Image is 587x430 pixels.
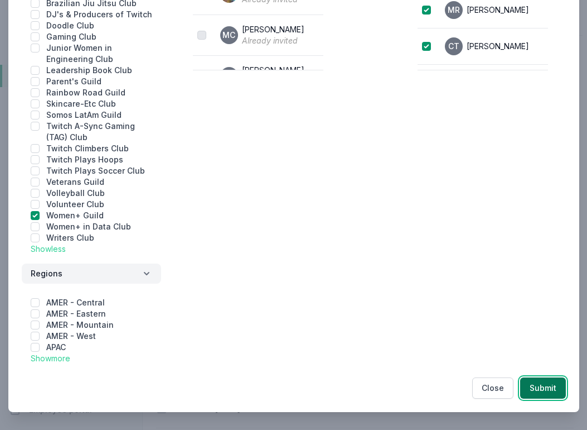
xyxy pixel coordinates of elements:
label: Rainbow Road Guild [46,88,125,97]
label: Volleyball Club [46,188,105,198]
label: AMER - Eastern [46,309,106,318]
span: Regions [31,268,62,279]
div: Already invited [242,35,304,46]
a: Show more [31,353,70,363]
label: Twitch Climbers Club [46,144,129,153]
label: Gaming Club [46,32,96,41]
button: Regions [22,264,161,284]
label: Parent's Guild [46,77,101,86]
label: Twitch Plays Soccer Club [46,166,145,175]
label: Somos LatAm Guild [46,110,122,120]
label: Skincare-Etc Club [46,99,116,108]
button: Submit [520,378,566,399]
label: Women+ in Data Club [46,222,131,231]
label: AMER - Central [46,298,105,307]
label: Writers Club [46,233,94,242]
div: [PERSON_NAME] [242,65,304,87]
label: Twitch A-Sync Gaming (TAG) Club [46,121,135,142]
label: Leadership Book Club [46,65,132,75]
button: Close [472,378,513,399]
label: AMER - West [46,331,96,341]
label: AMER - Mountain [46,320,114,329]
label: Twitch Plays Hoops [46,155,123,164]
div: [PERSON_NAME] [242,24,304,46]
div: [PERSON_NAME] [467,4,529,16]
div: [PERSON_NAME] [467,41,529,52]
span: CT [448,42,459,50]
label: APAC [46,342,66,352]
label: Veterans Guild [46,177,104,187]
label: Women+ Guild [46,211,104,220]
span: MC [222,31,235,39]
label: DJ's & Producers of Twitch [46,9,152,19]
span: MR [448,6,460,14]
a: Show less [31,244,66,254]
label: Junior Women in Engineering Club [46,43,113,64]
label: Volunteer Club [46,199,104,209]
label: Doodle Club [46,21,94,30]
